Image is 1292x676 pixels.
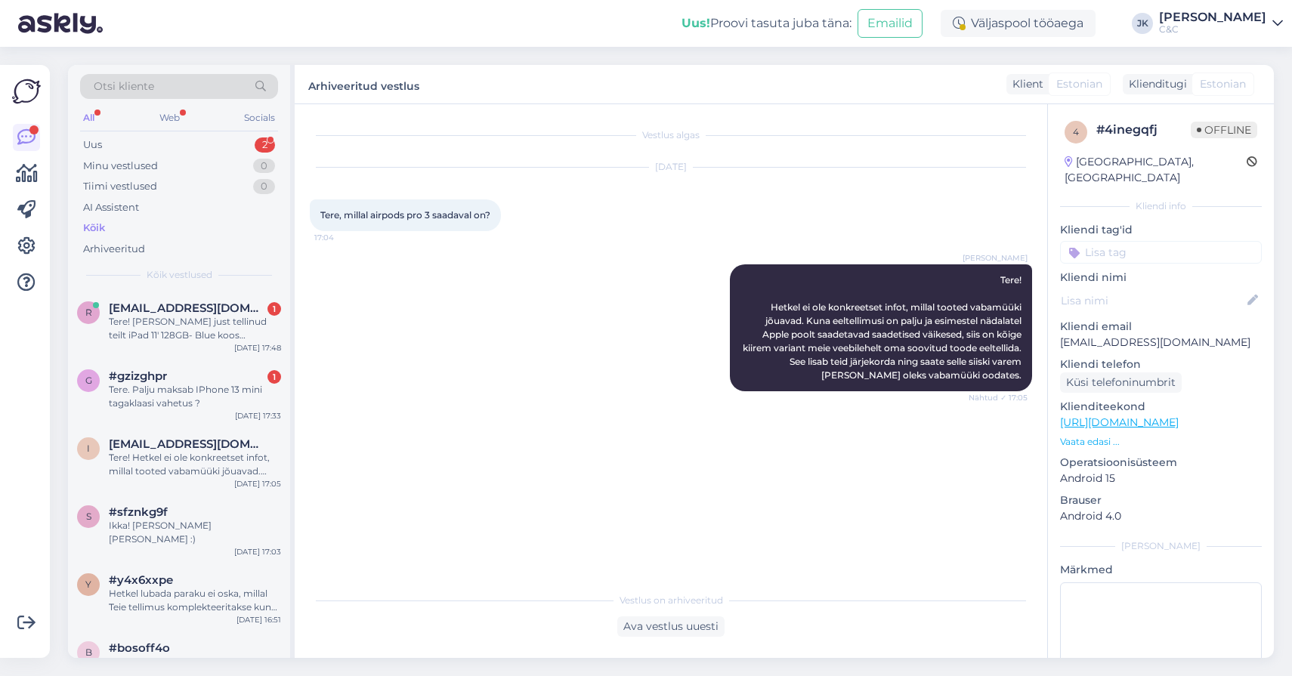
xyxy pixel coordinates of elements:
[83,137,102,153] div: Uus
[310,128,1032,142] div: Vestlus algas
[682,14,852,32] div: Proovi tasuta juba täna:
[1060,455,1262,471] p: Operatsioonisüsteem
[85,375,92,386] span: g
[320,209,490,221] span: Tere, millal airpods pro 3 saadaval on?
[255,137,275,153] div: 2
[1006,76,1043,92] div: Klient
[1060,357,1262,372] p: Kliendi telefon
[94,79,154,94] span: Otsi kliente
[1060,270,1262,286] p: Kliendi nimi
[1159,23,1266,35] div: C&C
[109,505,168,519] span: #sfznkg9f
[83,221,105,236] div: Kõik
[858,9,923,38] button: Emailid
[1060,471,1262,486] p: Android 15
[1060,335,1262,350] p: [EMAIL_ADDRESS][DOMAIN_NAME]
[267,302,281,316] div: 1
[109,573,173,587] span: #y4x6xxpe
[1060,435,1262,449] p: Vaata edasi ...
[1200,76,1246,92] span: Estonian
[1060,199,1262,213] div: Kliendi info
[236,614,281,625] div: [DATE] 16:51
[85,307,92,318] span: r
[234,478,281,489] div: [DATE] 17:05
[147,268,212,282] span: Kõik vestlused
[109,369,167,383] span: #gzizghpr
[1061,292,1244,309] input: Lisa nimi
[235,410,281,421] div: [DATE] 17:33
[1159,11,1266,23] div: [PERSON_NAME]
[109,301,266,315] span: russipops@icloud.com
[1060,372,1182,393] div: Küsi telefoninumbrit
[1073,126,1079,137] span: 4
[83,159,158,174] div: Minu vestlused
[1065,154,1247,186] div: [GEOGRAPHIC_DATA], [GEOGRAPHIC_DATA]
[308,74,419,94] label: Arhiveeritud vestlus
[109,587,281,614] div: Hetkel lubada paraku ei oska, millal Teie tellimus komplekteeritakse kuna ei tea järgnevaid kogus...
[156,108,183,128] div: Web
[310,160,1032,174] div: [DATE]
[682,16,710,30] b: Uus!
[86,511,91,522] span: s
[1060,562,1262,578] p: Märkmed
[941,10,1096,37] div: Väljaspool tööaega
[234,342,281,353] div: [DATE] 17:48
[109,315,281,342] div: Tere! [PERSON_NAME] just tellinud teilt iPad 11' 128GB- Blue koos smartdealiga. [PERSON_NAME] end...
[253,179,275,194] div: 0
[1191,122,1257,138] span: Offline
[1159,11,1283,35] a: [PERSON_NAME]C&C
[85,579,91,590] span: y
[1123,76,1187,92] div: Klienditugi
[234,546,281,557] div: [DATE] 17:03
[80,108,97,128] div: All
[87,443,90,454] span: I
[109,451,281,478] div: Tere! Hetkel ei ole konkreetset infot, millal tooted vabamüüki jõuavad. Kuna eeltellimusi on palj...
[253,159,275,174] div: 0
[1060,222,1262,238] p: Kliendi tag'id
[1060,319,1262,335] p: Kliendi email
[314,232,371,243] span: 17:04
[109,641,170,655] span: #bosoff4o
[83,242,145,257] div: Arhiveeritud
[1060,539,1262,553] div: [PERSON_NAME]
[1060,241,1262,264] input: Lisa tag
[83,200,139,215] div: AI Assistent
[12,77,41,106] img: Askly Logo
[1060,399,1262,415] p: Klienditeekond
[241,108,278,128] div: Socials
[969,392,1028,403] span: Nähtud ✓ 17:05
[1060,508,1262,524] p: Android 4.0
[1096,121,1191,139] div: # 4inegqfj
[109,437,266,451] span: Info@ccs.ee
[1056,76,1102,92] span: Estonian
[1132,13,1153,34] div: JK
[83,179,157,194] div: Tiimi vestlused
[109,519,281,546] div: Ikka! [PERSON_NAME] [PERSON_NAME] :)
[617,616,725,637] div: Ava vestlus uuesti
[1060,415,1179,429] a: [URL][DOMAIN_NAME]
[267,370,281,384] div: 1
[109,383,281,410] div: Tere. Palju maksab IPhone 13 mini tagaklaasi vahetus ?
[620,594,723,607] span: Vestlus on arhiveeritud
[1060,492,1262,508] p: Brauser
[963,252,1028,264] span: [PERSON_NAME]
[85,647,92,658] span: b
